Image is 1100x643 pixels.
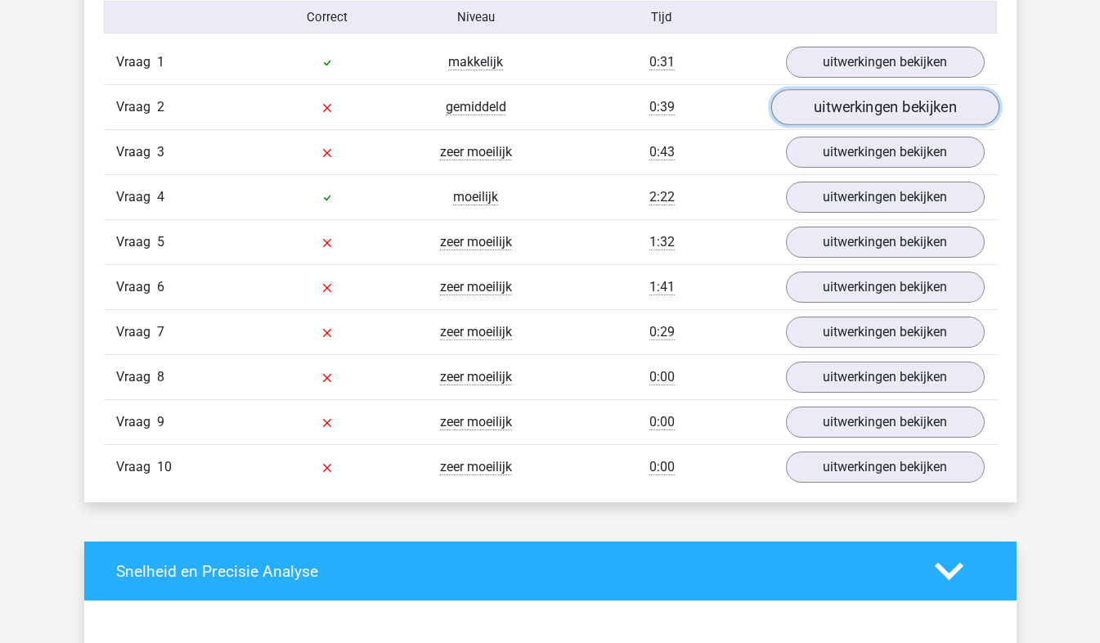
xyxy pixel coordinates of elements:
[786,227,985,258] a: uitwerkingen bekijken
[446,99,506,115] span: gemiddeld
[649,54,675,70] span: 0:31
[649,189,675,205] span: 2:22
[157,234,164,250] span: 5
[786,317,985,348] a: uitwerkingen bekijken
[116,52,157,72] span: Vraag
[448,54,503,70] span: makkelijk
[770,90,999,126] a: uitwerkingen bekijken
[440,279,512,295] span: zeer moeilijk
[157,99,164,115] span: 2
[116,322,157,342] span: Vraag
[253,8,402,26] div: Correct
[440,324,512,340] span: zeer moeilijk
[116,457,157,477] span: Vraag
[786,47,985,78] a: uitwerkingen bekijken
[649,324,675,340] span: 0:29
[157,369,164,384] span: 8
[116,277,157,297] span: Vraag
[440,369,512,385] span: zeer moeilijk
[440,459,512,475] span: zeer moeilijk
[116,97,157,117] span: Vraag
[116,412,157,432] span: Vraag
[649,414,675,430] span: 0:00
[157,144,164,160] span: 3
[116,367,157,387] span: Vraag
[786,272,985,303] a: uitwerkingen bekijken
[649,279,675,295] span: 1:41
[786,137,985,168] a: uitwerkingen bekijken
[157,54,164,70] span: 1
[550,8,773,26] div: Tijd
[649,144,675,160] span: 0:43
[786,362,985,393] a: uitwerkingen bekijken
[440,414,512,430] span: zeer moeilijk
[116,562,910,581] h4: Snelheid en Precisie Analyse
[786,452,985,483] a: uitwerkingen bekijken
[116,142,157,162] span: Vraag
[649,99,675,115] span: 0:39
[157,459,172,474] span: 10
[649,459,675,475] span: 0:00
[440,144,512,160] span: zeer moeilijk
[157,279,164,295] span: 6
[786,182,985,213] a: uitwerkingen bekijken
[157,189,164,205] span: 4
[440,234,512,250] span: zeer moeilijk
[157,324,164,339] span: 7
[157,414,164,429] span: 9
[116,232,157,252] span: Vraag
[786,407,985,438] a: uitwerkingen bekijken
[116,187,157,207] span: Vraag
[649,234,675,250] span: 1:32
[649,369,675,385] span: 0:00
[402,8,550,26] div: Niveau
[453,189,498,205] span: moeilijk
